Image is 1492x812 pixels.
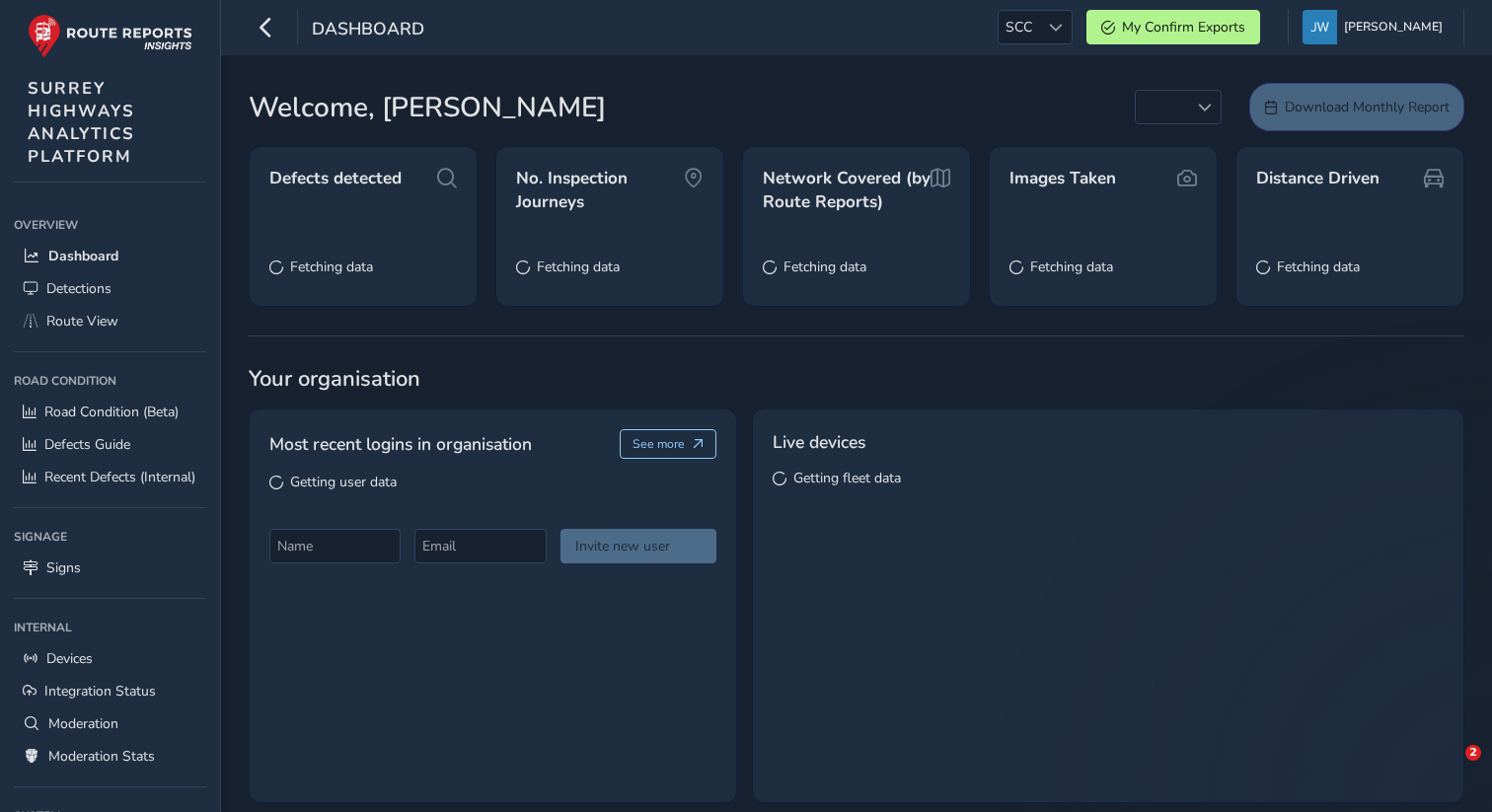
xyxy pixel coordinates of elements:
[537,258,620,276] span: Fetching data
[48,714,118,733] span: Moderation
[14,305,206,337] a: Route View
[793,469,901,487] span: Getting fleet data
[44,468,195,486] span: Recent Defects (Internal)
[14,552,206,584] a: Signs
[290,258,373,276] span: Fetching data
[620,429,717,459] button: See more
[28,77,135,168] span: SURREY HIGHWAYS ANALYTICS PLATFORM
[14,396,206,428] a: Road Condition (Beta)
[46,279,112,298] span: Detections
[1303,10,1450,44] button: [PERSON_NAME]
[14,642,206,675] a: Devices
[1030,258,1113,276] span: Fetching data
[44,403,179,421] span: Road Condition (Beta)
[44,682,156,701] span: Integration Status
[1344,10,1443,44] span: [PERSON_NAME]
[14,366,206,396] div: Road Condition
[14,740,206,773] a: Moderation Stats
[14,522,206,552] div: Signage
[46,312,118,331] span: Route View
[633,436,685,452] span: See more
[48,247,118,265] span: Dashboard
[28,14,192,58] img: rr logo
[1122,18,1245,37] span: My Confirm Exports
[763,167,931,213] span: Network Covered (by Route Reports)
[1277,258,1360,276] span: Fetching data
[46,558,81,577] span: Signs
[269,529,401,563] input: Name
[14,272,206,305] a: Detections
[14,613,206,642] div: Internal
[773,429,865,455] span: Live devices
[1009,167,1116,190] span: Images Taken
[1303,10,1337,44] img: diamond-layout
[269,431,532,457] span: Most recent logins in organisation
[249,87,606,128] span: Welcome, [PERSON_NAME]
[414,529,546,563] input: Email
[269,167,402,190] span: Defects detected
[312,17,424,44] span: Dashboard
[44,435,130,454] span: Defects Guide
[1086,10,1260,44] button: My Confirm Exports
[14,675,206,707] a: Integration Status
[14,428,206,461] a: Defects Guide
[249,364,1464,394] span: Your organisation
[290,473,397,491] span: Getting user data
[14,707,206,740] a: Moderation
[46,649,93,668] span: Devices
[14,210,206,240] div: Overview
[1256,167,1380,190] span: Distance Driven
[14,461,206,493] a: Recent Defects (Internal)
[999,11,1039,43] span: SCC
[1425,745,1472,792] iframe: Intercom live chat
[1465,745,1481,761] span: 2
[516,167,684,213] span: No. Inspection Journeys
[48,747,155,766] span: Moderation Stats
[14,240,206,272] a: Dashboard
[783,258,866,276] span: Fetching data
